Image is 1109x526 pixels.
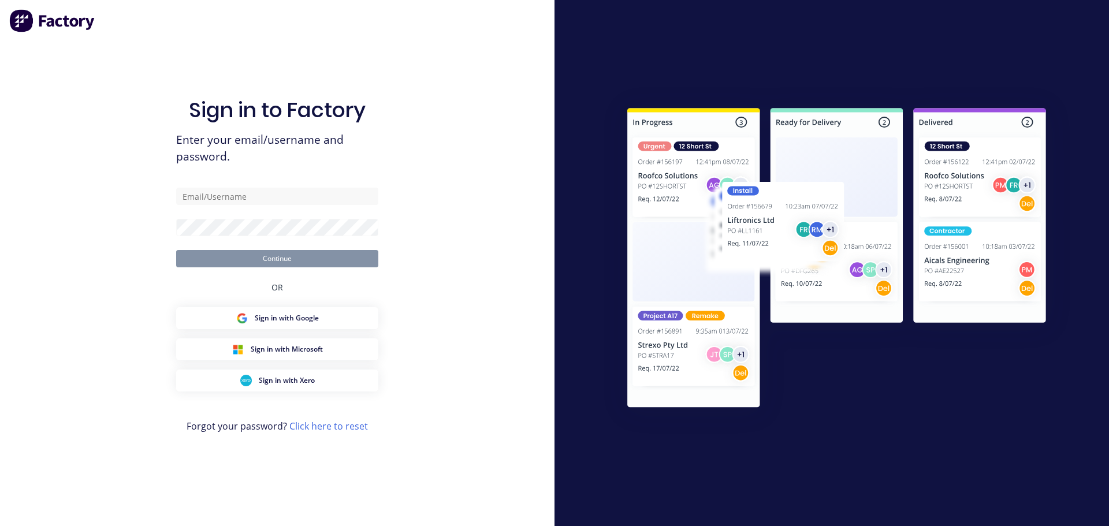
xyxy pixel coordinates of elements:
[271,267,283,307] div: OR
[176,338,378,360] button: Microsoft Sign inSign in with Microsoft
[255,313,319,323] span: Sign in with Google
[176,307,378,329] button: Google Sign inSign in with Google
[176,188,378,205] input: Email/Username
[187,419,368,433] span: Forgot your password?
[240,375,252,386] img: Xero Sign in
[176,250,378,267] button: Continue
[9,9,96,32] img: Factory
[259,375,315,386] span: Sign in with Xero
[176,370,378,391] button: Xero Sign inSign in with Xero
[176,132,378,165] span: Enter your email/username and password.
[232,344,244,355] img: Microsoft Sign in
[289,420,368,432] a: Click here to reset
[602,85,1071,435] img: Sign in
[189,98,366,122] h1: Sign in to Factory
[251,344,323,355] span: Sign in with Microsoft
[236,312,248,324] img: Google Sign in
